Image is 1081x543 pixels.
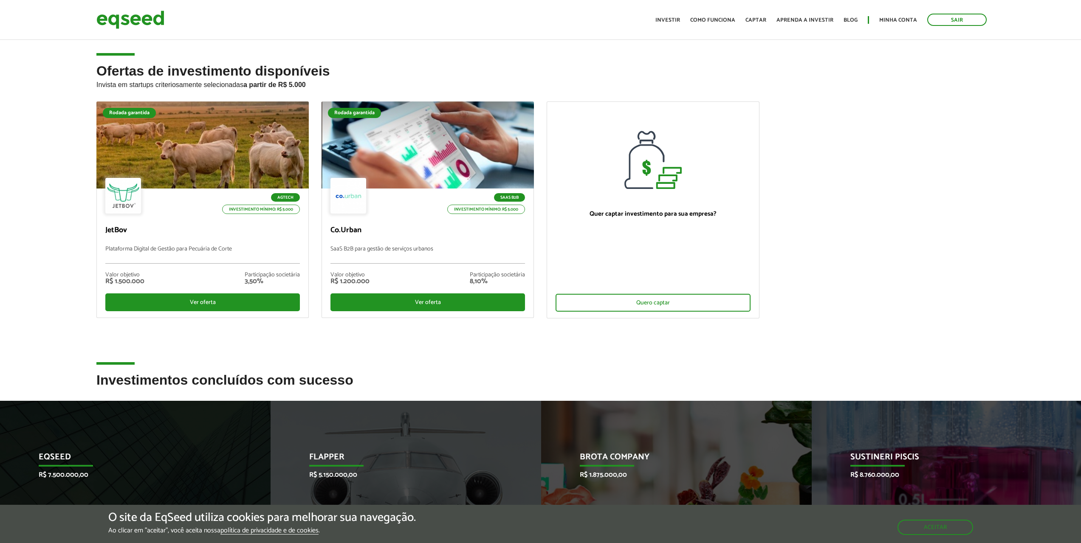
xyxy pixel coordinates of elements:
[96,373,985,400] h2: Investimentos concluídos com sucesso
[547,101,759,318] a: Quer captar investimento para sua empresa? Quero captar
[322,101,534,318] a: Rodada garantida SaaS B2B Investimento mínimo: R$ 5.000 Co.Urban SaaS B2B para gestão de serviços...
[105,272,144,278] div: Valor objetivo
[655,17,680,23] a: Investir
[898,520,973,535] button: Aceitar
[108,511,416,524] h5: O site da EqSeed utiliza cookies para melhorar sua navegação.
[39,471,219,479] p: R$ 7.500.000,00
[105,278,144,285] div: R$ 1.500.000
[330,272,370,278] div: Valor objetivo
[927,14,987,26] a: Sair
[245,272,300,278] div: Participação societária
[105,226,300,235] p: JetBov
[103,108,156,118] div: Rodada garantida
[470,272,525,278] div: Participação societária
[470,278,525,285] div: 8,10%
[690,17,735,23] a: Como funciona
[96,79,985,89] p: Invista em startups criteriosamente selecionadas
[844,17,858,23] a: Blog
[879,17,917,23] a: Minha conta
[243,81,306,88] strong: a partir de R$ 5.000
[776,17,833,23] a: Aprenda a investir
[494,193,525,202] p: SaaS B2B
[580,452,760,467] p: Brota Company
[271,193,300,202] p: Agtech
[309,471,490,479] p: R$ 5.150.000,00
[39,452,219,467] p: EqSeed
[556,294,750,312] div: Quero captar
[108,526,416,535] p: Ao clicar em "aceitar", você aceita nossa .
[447,205,525,214] p: Investimento mínimo: R$ 5.000
[330,246,525,264] p: SaaS B2B para gestão de serviços urbanos
[328,108,381,118] div: Rodada garantida
[96,101,309,318] a: Rodada garantida Agtech Investimento mínimo: R$ 5.000 JetBov Plataforma Digital de Gestão para Pe...
[330,278,370,285] div: R$ 1.200.000
[222,205,300,214] p: Investimento mínimo: R$ 5.000
[330,293,525,311] div: Ver oferta
[850,471,1031,479] p: R$ 8.760.000,00
[220,527,319,535] a: política de privacidade e de cookies
[309,452,490,467] p: Flapper
[105,246,300,264] p: Plataforma Digital de Gestão para Pecuária de Corte
[245,278,300,285] div: 3,50%
[96,64,985,101] h2: Ofertas de investimento disponíveis
[745,17,766,23] a: Captar
[96,8,164,31] img: EqSeed
[330,226,525,235] p: Co.Urban
[105,293,300,311] div: Ver oferta
[556,210,750,218] p: Quer captar investimento para sua empresa?
[580,471,760,479] p: R$ 1.875.000,00
[850,452,1031,467] p: Sustineri Piscis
